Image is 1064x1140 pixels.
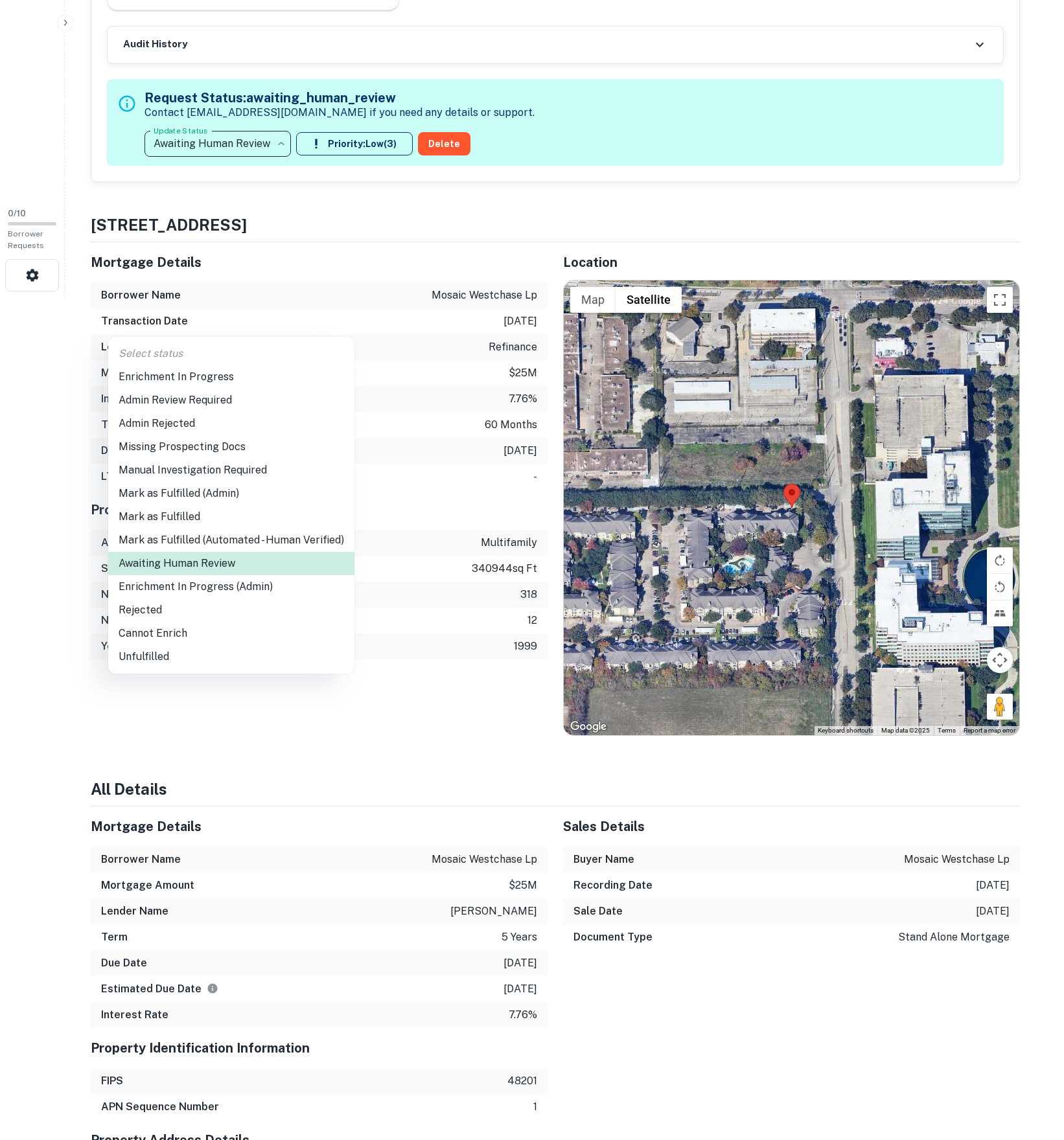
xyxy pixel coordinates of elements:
li: Cannot Enrich [108,622,354,645]
li: Admin Rejected [108,412,354,435]
li: Mark as Fulfilled [108,505,354,529]
li: Enrichment In Progress [108,365,354,389]
iframe: Chat Widget [999,1036,1064,1099]
li: Missing Prospecting Docs [108,435,354,459]
li: Mark as Fulfilled (Admin) [108,482,354,505]
li: Awaiting Human Review [108,552,354,575]
li: Admin Review Required [108,389,354,412]
li: Enrichment In Progress (Admin) [108,575,354,598]
li: Unfulfilled [108,645,354,668]
li: Mark as Fulfilled (Automated - Human Verified) [108,529,354,552]
li: Manual Investigation Required [108,459,354,482]
li: Rejected [108,598,354,622]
